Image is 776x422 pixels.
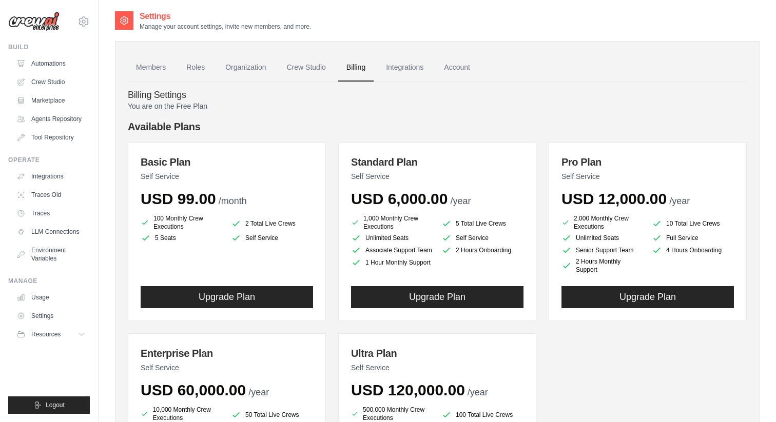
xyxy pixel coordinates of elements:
[128,119,747,134] h4: Available Plans
[561,190,667,207] span: USD 12,000.00
[12,308,90,324] a: Settings
[231,216,313,231] li: 2 Total Live Crews
[141,233,223,243] li: 5 Seats
[31,330,61,338] span: Resources
[141,190,216,207] span: USD 99.00
[468,387,488,397] span: /year
[441,408,523,422] li: 100 Total Live Crews
[141,363,313,373] p: Self Service
[8,396,90,414] button: Logout
[178,54,213,82] a: Roles
[141,155,313,169] h3: Basic Plan
[441,233,523,243] li: Self Service
[141,381,246,398] span: USD 60,000.00
[351,171,523,182] p: Self Service
[338,54,374,82] a: Billing
[378,54,432,82] a: Integrations
[12,326,90,343] button: Resources
[351,245,433,255] li: Associate Support Team
[248,387,269,397] span: /year
[128,101,747,111] p: You are on the Free Plan
[441,245,523,255] li: 2 Hours Onboarding
[12,242,90,267] a: Environment Variables
[8,156,90,164] div: Operate
[561,257,644,274] li: 2 Hours Monthly Support
[351,257,433,268] li: 1 Hour Monthly Support
[561,286,734,308] button: Upgrade Plan
[231,233,313,243] li: Self Service
[12,187,90,203] a: Traces Old
[561,171,734,182] p: Self Service
[231,408,313,422] li: 50 Total Live Crews
[351,286,523,308] button: Upgrade Plan
[441,216,523,231] li: 5 Total Live Crews
[652,245,734,255] li: 4 Hours Onboarding
[12,205,90,222] a: Traces
[561,155,734,169] h3: Pro Plan
[46,401,65,409] span: Logout
[351,155,523,169] h3: Standard Plan
[12,289,90,306] a: Usage
[351,233,433,243] li: Unlimited Seats
[436,54,478,82] a: Account
[351,346,523,360] h3: Ultra Plan
[351,406,433,422] li: 500,000 Monthly Crew Executions
[141,286,313,308] button: Upgrade Plan
[8,12,60,31] img: Logo
[351,190,448,207] span: USD 6,000.00
[669,196,690,206] span: /year
[12,224,90,240] a: LLM Connections
[561,214,644,231] li: 2,000 Monthly Crew Executions
[140,23,311,31] p: Manage your account settings, invite new members, and more.
[652,216,734,231] li: 10 Total Live Crews
[12,129,90,146] a: Tool Repository
[128,54,174,82] a: Members
[140,10,311,23] h2: Settings
[450,196,471,206] span: /year
[351,381,465,398] span: USD 120,000.00
[128,90,747,101] h4: Billing Settings
[12,92,90,109] a: Marketplace
[141,406,223,422] li: 10,000 Monthly Crew Executions
[217,54,274,82] a: Organization
[12,111,90,127] a: Agents Repository
[141,171,313,182] p: Self Service
[279,54,334,82] a: Crew Studio
[141,214,223,231] li: 100 Monthly Crew Executions
[12,55,90,72] a: Automations
[12,168,90,185] a: Integrations
[12,74,90,90] a: Crew Studio
[351,214,433,231] li: 1,000 Monthly Crew Executions
[652,233,734,243] li: Full Service
[351,363,523,373] p: Self Service
[141,346,313,360] h3: Enterprise Plan
[8,43,90,51] div: Build
[561,245,644,255] li: Senior Support Team
[561,233,644,243] li: Unlimited Seats
[219,196,247,206] span: /month
[8,277,90,285] div: Manage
